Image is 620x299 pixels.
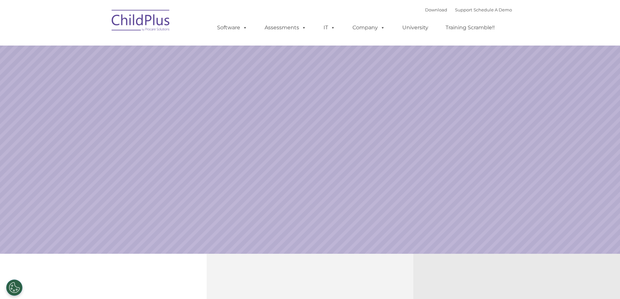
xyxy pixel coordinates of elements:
a: Software [211,21,254,34]
a: Schedule A Demo [474,7,512,12]
a: Support [455,7,472,12]
a: IT [317,21,342,34]
font: | [425,7,512,12]
a: University [396,21,435,34]
a: Company [346,21,392,34]
a: Assessments [258,21,313,34]
img: ChildPlus by Procare Solutions [108,5,173,38]
a: Training Scramble!! [439,21,501,34]
a: Download [425,7,447,12]
button: Cookies Settings [6,279,22,296]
